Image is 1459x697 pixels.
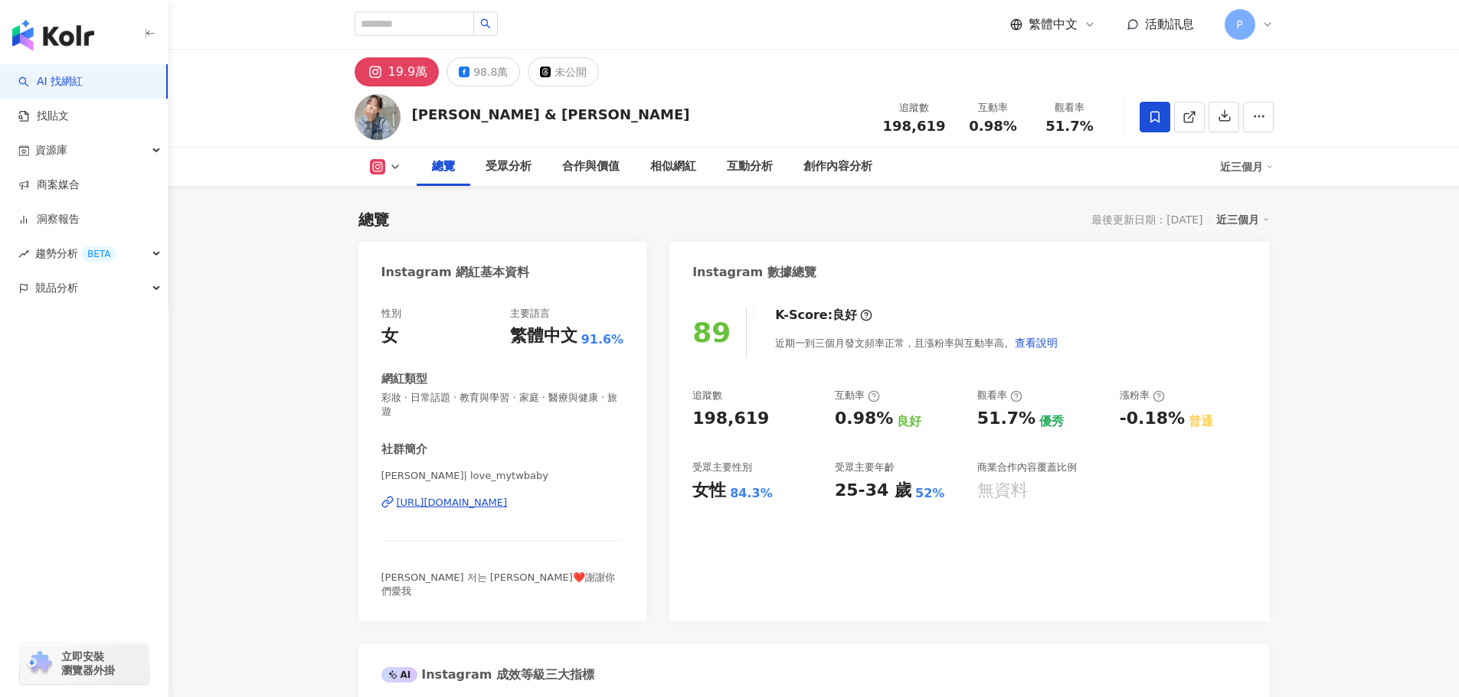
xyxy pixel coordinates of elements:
div: 創作內容分析 [803,158,872,176]
div: 最後更新日期：[DATE] [1091,213,1202,226]
div: 女性 [692,479,726,503]
div: K-Score : [775,307,872,324]
img: chrome extension [25,651,54,676]
span: 繁體中文 [1029,16,1078,33]
div: 89 [692,317,731,348]
button: 查看說明 [1014,327,1058,358]
span: search [480,18,491,29]
span: 查看說明 [1015,337,1058,349]
span: 立即安裝 瀏覽器外掛 [61,650,115,677]
div: 社群簡介 [381,441,427,458]
a: 商案媒合 [18,178,80,193]
div: 受眾分析 [486,158,532,176]
div: 近三個月 [1216,210,1270,230]
div: 追蹤數 [883,100,946,116]
a: 洞察報告 [18,212,80,227]
div: 總覽 [358,209,389,230]
div: 合作與價值 [562,158,620,176]
div: 觀看率 [1041,100,1099,116]
div: 52% [915,485,944,502]
span: 競品分析 [35,271,78,305]
img: logo [12,20,94,50]
div: 近期一到三個月發文頻率正常，且漲粉率與互動率高。 [775,327,1058,358]
div: Instagram 成效等級三大指標 [381,666,594,683]
div: 性別 [381,307,401,321]
span: [PERSON_NAME] 저는 [PERSON_NAME]❤️謝謝你們愛我 [381,572,615,597]
span: rise [18,249,29,259]
a: chrome extension立即安裝 瀏覽器外掛 [20,643,149,684]
div: 25-34 歲 [835,479,911,503]
div: 漲粉率 [1120,389,1165,402]
div: 84.3% [730,485,773,502]
div: [PERSON_NAME] & [PERSON_NAME] [412,105,690,124]
div: 優秀 [1039,413,1064,430]
div: 互動率 [835,389,880,402]
div: 互動分析 [727,158,773,176]
div: 198,619 [692,407,769,431]
span: 51.7% [1045,119,1093,134]
div: 近三個月 [1220,155,1274,179]
div: 追蹤數 [692,389,722,402]
div: Instagram 數據總覽 [692,264,816,281]
div: -0.18% [1120,407,1185,431]
span: 彩妝 · 日常話題 · 教育與學習 · 家庭 · 醫療與健康 · 旅遊 [381,391,624,419]
div: 互動率 [964,100,1022,116]
a: searchAI 找網紅 [18,74,83,90]
a: [URL][DOMAIN_NAME] [381,496,624,510]
button: 未公開 [528,57,599,86]
span: 趨勢分析 [35,236,116,271]
button: 98.8萬 [447,57,520,86]
span: P [1236,16,1242,33]
div: [URL][DOMAIN_NAME] [397,496,508,510]
div: 良好 [833,307,857,324]
div: 未公開 [554,61,587,83]
button: 19.9萬 [355,57,440,86]
div: 繁體中文 [510,324,577,348]
div: Instagram 網紅基本資料 [381,264,530,281]
div: 女 [381,324,398,348]
span: 活動訊息 [1145,17,1194,31]
div: 總覽 [432,158,455,176]
div: 51.7% [977,407,1035,431]
div: 98.8萬 [473,61,508,83]
div: 網紅類型 [381,371,427,387]
span: 資源庫 [35,133,67,168]
div: 相似網紅 [650,158,696,176]
div: 19.9萬 [388,61,428,83]
div: 良好 [897,413,921,430]
div: 普通 [1189,413,1213,430]
div: 受眾主要性別 [692,461,752,474]
span: 0.98% [969,119,1016,134]
div: AI [381,667,418,682]
div: 受眾主要年齡 [835,461,895,474]
span: [PERSON_NAME]| love_mytwbaby [381,469,624,483]
a: 找貼文 [18,109,69,124]
div: 無資料 [977,479,1028,503]
div: 商業合作內容覆蓋比例 [977,461,1077,474]
span: 91.6% [581,331,624,348]
div: BETA [81,246,116,262]
div: 0.98% [835,407,893,431]
div: 主要語言 [510,307,550,321]
img: KOL Avatar [355,94,401,140]
span: 198,619 [883,118,946,134]
div: 觀看率 [977,389,1022,402]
